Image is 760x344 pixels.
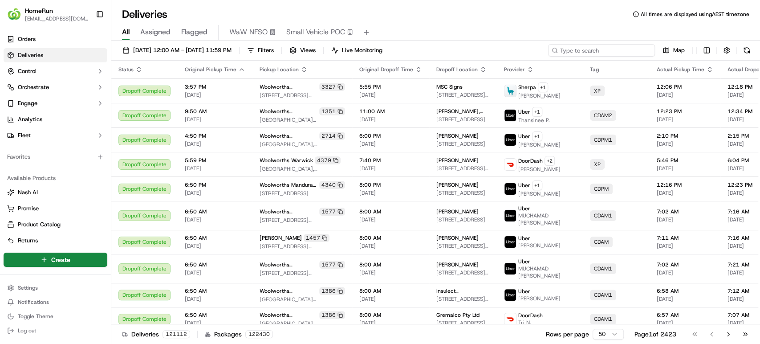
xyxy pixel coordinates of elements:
[518,205,530,212] span: Uber
[359,108,422,115] span: 11:00 AM
[185,319,245,327] span: [DATE]
[359,208,422,215] span: 8:00 AM
[7,237,104,245] a: Returns
[594,238,609,246] span: CDAM
[342,46,382,54] span: Live Monitoring
[185,83,245,90] span: 3:57 PM
[185,165,245,172] span: [DATE]
[657,66,704,73] span: Actual Pickup Time
[4,112,107,127] a: Analytics
[18,205,39,213] span: Promise
[4,150,107,164] div: Favorites
[319,181,345,189] div: 4340
[436,208,479,215] span: [PERSON_NAME]
[185,132,245,139] span: 4:50 PM
[319,208,345,216] div: 1577
[260,165,345,172] span: [GEOGRAPHIC_DATA], [STREET_ADDRESS]
[436,319,490,327] span: [STREET_ADDRESS][PERSON_NAME][PERSON_NAME]
[657,295,713,303] span: [DATE]
[504,66,525,73] span: Provider
[641,11,749,18] span: All times are displayed using AEST timezone
[185,157,245,164] span: 5:59 PM
[260,320,345,327] span: [GEOGRAPHIC_DATA][STREET_ADDRESS][GEOGRAPHIC_DATA]
[594,212,612,219] span: CDAM1
[260,217,345,224] span: [STREET_ADDRESS][PERSON_NAME]
[436,181,479,188] span: [PERSON_NAME]
[122,27,130,37] span: All
[260,83,317,90] span: Woolworths [PERSON_NAME][GEOGRAPHIC_DATA]
[185,216,245,223] span: [DATE]
[4,253,107,267] button: Create
[518,108,530,115] span: Uber
[260,261,317,268] span: Woolworths [PERSON_NAME] Metro
[518,182,530,189] span: Uber
[504,236,516,248] img: uber-new-logo.jpeg
[260,141,345,148] span: [GEOGRAPHIC_DATA], [STREET_ADDRESS][PERSON_NAME]
[657,269,713,276] span: [DATE]
[594,112,612,119] span: CDAM2
[286,27,345,37] span: Small Vehicle POC
[4,282,107,294] button: Settings
[518,295,561,302] span: [PERSON_NAME]
[518,157,543,164] span: DoorDash
[518,92,561,99] span: [PERSON_NAME]
[436,311,480,319] span: Gremalco Pty Ltd
[594,161,601,168] span: XP
[359,234,422,242] span: 8:00 AM
[4,217,107,232] button: Product Catalog
[359,295,422,303] span: [DATE]
[185,261,245,268] span: 6:50 AM
[657,189,713,197] span: [DATE]
[260,287,317,295] span: Woolworths [GEOGRAPHIC_DATA]
[532,107,542,117] button: +1
[205,330,273,339] div: Packages
[359,261,422,268] span: 8:00 AM
[18,83,49,91] span: Orchestrate
[260,311,317,319] span: Woolworths [GEOGRAPHIC_DATA]
[504,85,516,97] img: sherpa_logo.png
[260,132,317,139] span: Woolworths [GEOGRAPHIC_DATA]
[185,208,245,215] span: 6:50 AM
[185,108,245,115] span: 9:50 AM
[436,189,490,197] span: [STREET_ADDRESS]
[4,48,107,62] a: Deliveries
[319,132,345,140] div: 2714
[4,324,107,337] button: Log out
[657,208,713,215] span: 7:02 AM
[18,221,61,229] span: Product Catalog
[532,131,542,141] button: +1
[315,156,341,164] div: 4379
[436,295,490,303] span: [STREET_ADDRESS][PERSON_NAME][PERSON_NAME]
[504,134,516,146] img: uber-new-logo.jpeg
[673,46,685,54] span: Map
[518,312,543,319] span: DoorDash
[25,6,53,15] button: HomeRun
[546,330,589,339] p: Rows per page
[300,46,316,54] span: Views
[359,132,422,139] span: 6:00 PM
[657,216,713,223] span: [DATE]
[359,66,413,73] span: Original Dropoff Time
[359,157,422,164] span: 7:40 PM
[518,258,530,265] span: Uber
[594,87,601,94] span: XP
[185,287,245,295] span: 6:50 AM
[518,265,576,279] span: MUCHAMAD [PERSON_NAME]
[518,212,576,226] span: MUCHAMAD [PERSON_NAME]
[185,116,245,123] span: [DATE]
[7,205,104,213] a: Promise
[436,242,490,250] span: [STREET_ADDRESS][PERSON_NAME][PERSON_NAME]
[18,188,38,197] span: Nash AI
[657,165,713,172] span: [DATE]
[532,180,542,190] button: +1
[657,242,713,250] span: [DATE]
[518,117,550,124] span: Thansinee P.
[436,234,479,242] span: [PERSON_NAME]
[436,91,490,98] span: [STREET_ADDRESS][PERSON_NAME]
[657,91,713,98] span: [DATE]
[118,66,134,73] span: Status
[518,141,561,148] span: [PERSON_NAME]
[518,242,561,249] span: [PERSON_NAME]
[185,181,245,188] span: 6:50 PM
